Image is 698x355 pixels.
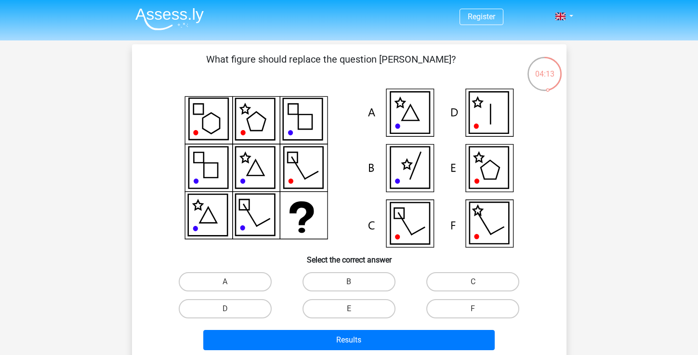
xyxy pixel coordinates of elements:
[527,56,563,80] div: 04:13
[303,272,395,291] label: B
[179,272,272,291] label: A
[147,248,551,264] h6: Select the correct answer
[303,299,395,318] label: E
[468,12,495,21] a: Register
[135,8,204,30] img: Assessly
[426,272,519,291] label: C
[203,330,495,350] button: Results
[147,52,515,81] p: What figure should replace the question [PERSON_NAME]?
[179,299,272,318] label: D
[426,299,519,318] label: F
